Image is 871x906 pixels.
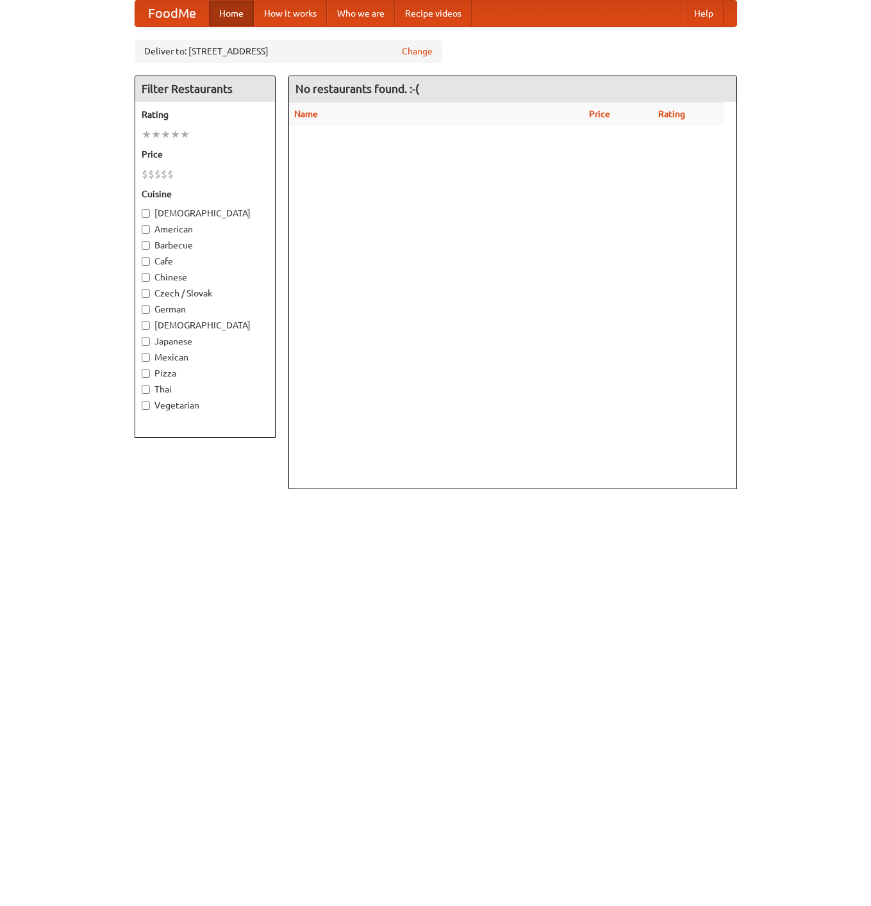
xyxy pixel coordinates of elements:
[684,1,724,26] a: Help
[135,1,209,26] a: FoodMe
[180,127,190,142] li: ★
[142,303,269,316] label: German
[142,383,269,396] label: Thai
[154,167,161,181] li: $
[209,1,254,26] a: Home
[142,351,269,364] label: Mexican
[167,167,174,181] li: $
[142,319,269,332] label: [DEMOGRAPHIC_DATA]
[142,385,150,394] input: Thai
[142,289,150,298] input: Czech / Slovak
[142,188,269,200] h5: Cuisine
[161,127,170,142] li: ★
[142,207,269,220] label: [DEMOGRAPHIC_DATA]
[142,367,269,380] label: Pizza
[142,209,150,218] input: [DEMOGRAPHIC_DATA]
[142,239,269,252] label: Barbecue
[142,273,150,282] input: Chinese
[142,148,269,161] h5: Price
[142,241,150,250] input: Barbecue
[142,127,151,142] li: ★
[142,369,150,378] input: Pizza
[589,109,610,119] a: Price
[170,127,180,142] li: ★
[395,1,472,26] a: Recipe videos
[658,109,685,119] a: Rating
[142,399,269,412] label: Vegetarian
[142,257,150,266] input: Cafe
[135,76,275,102] h4: Filter Restaurants
[142,337,150,346] input: Japanese
[142,255,269,268] label: Cafe
[148,167,154,181] li: $
[142,225,150,234] input: American
[327,1,395,26] a: Who we are
[142,353,150,362] input: Mexican
[295,83,419,95] ng-pluralize: No restaurants found. :-(
[142,167,148,181] li: $
[142,271,269,284] label: Chinese
[142,401,150,410] input: Vegetarian
[161,167,167,181] li: $
[142,108,269,121] h5: Rating
[142,335,269,348] label: Japanese
[402,45,433,58] a: Change
[135,40,442,63] div: Deliver to: [STREET_ADDRESS]
[142,223,269,236] label: American
[294,109,318,119] a: Name
[142,305,150,314] input: German
[254,1,327,26] a: How it works
[151,127,161,142] li: ★
[142,287,269,300] label: Czech / Slovak
[142,321,150,330] input: [DEMOGRAPHIC_DATA]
